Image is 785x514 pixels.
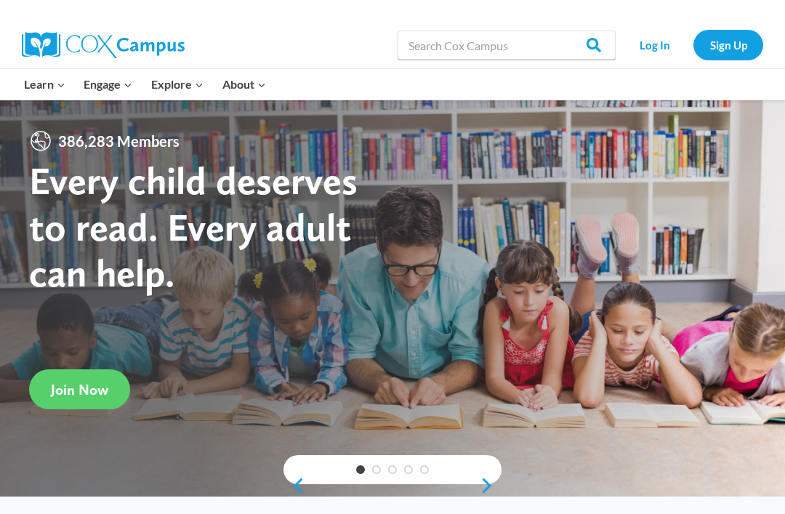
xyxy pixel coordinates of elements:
a: Sign Up [693,30,763,60]
span: Engage [84,75,132,94]
span: Join Now [51,381,108,398]
a: 1 [356,465,365,474]
span: About [222,75,266,94]
a: next [480,477,502,494]
a: 4 [404,465,413,474]
a: 5 [420,465,429,474]
nav: Primary Navigation [15,69,275,100]
a: Join Now [29,369,130,409]
span: 386,283 Members [52,129,185,153]
a: 3 [388,465,397,474]
a: Log In [623,30,686,60]
img: Cox Campus [22,32,185,58]
span: Explore [151,75,204,94]
div: content slider buttons [283,471,502,500]
strong: Every child deserves to read. Every adult can help. [29,157,358,296]
nav: Secondary Navigation [623,30,763,60]
a: previous [283,477,305,494]
a: 2 [372,465,381,474]
span: Learn [24,75,65,94]
input: Search Cox Campus [398,31,616,60]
